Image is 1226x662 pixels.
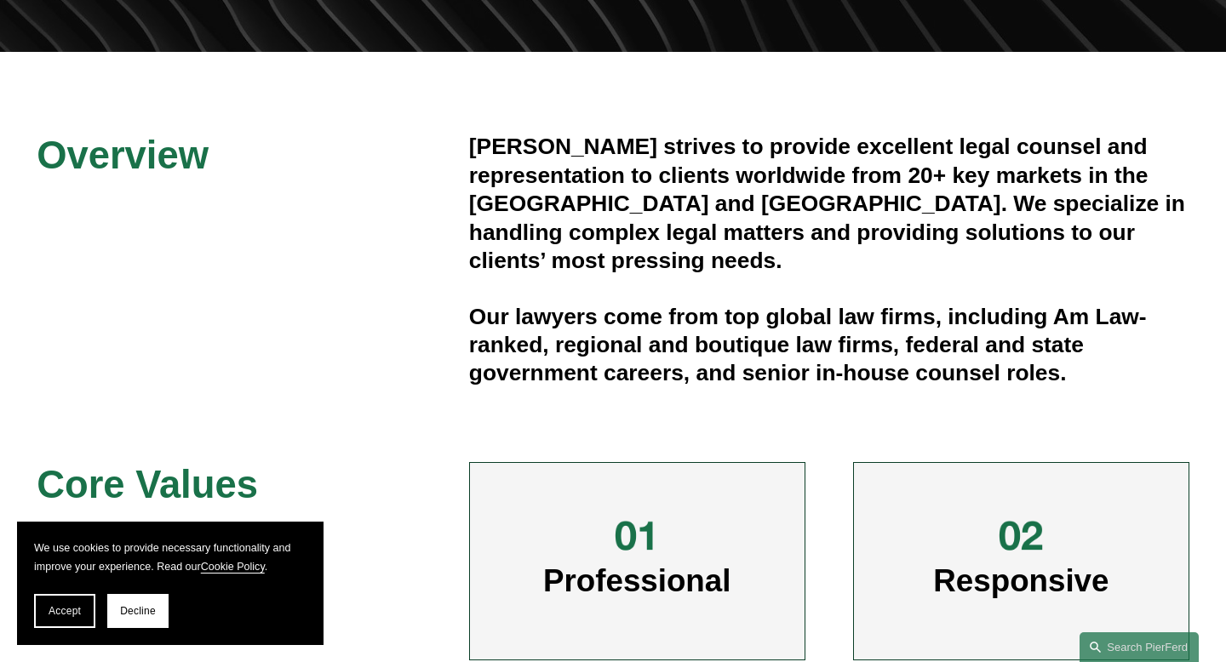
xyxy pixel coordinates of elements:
span: Accept [49,605,81,617]
span: Overview [37,134,209,177]
span: Core Values [37,463,258,506]
a: Search this site [1080,632,1199,662]
a: Cookie Policy [201,561,265,573]
h4: Our lawyers come from top global law firms, including Am Law-ranked, regional and boutique law fi... [469,303,1189,388]
span: Responsive [933,563,1109,598]
button: Decline [107,594,169,628]
h4: [PERSON_NAME] strives to provide excellent legal counsel and representation to clients worldwide ... [469,133,1189,275]
section: Cookie banner [17,522,324,645]
span: Decline [120,605,156,617]
span: Professional [543,563,730,598]
p: We use cookies to provide necessary functionality and improve your experience. Read our . [34,539,306,577]
button: Accept [34,594,95,628]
